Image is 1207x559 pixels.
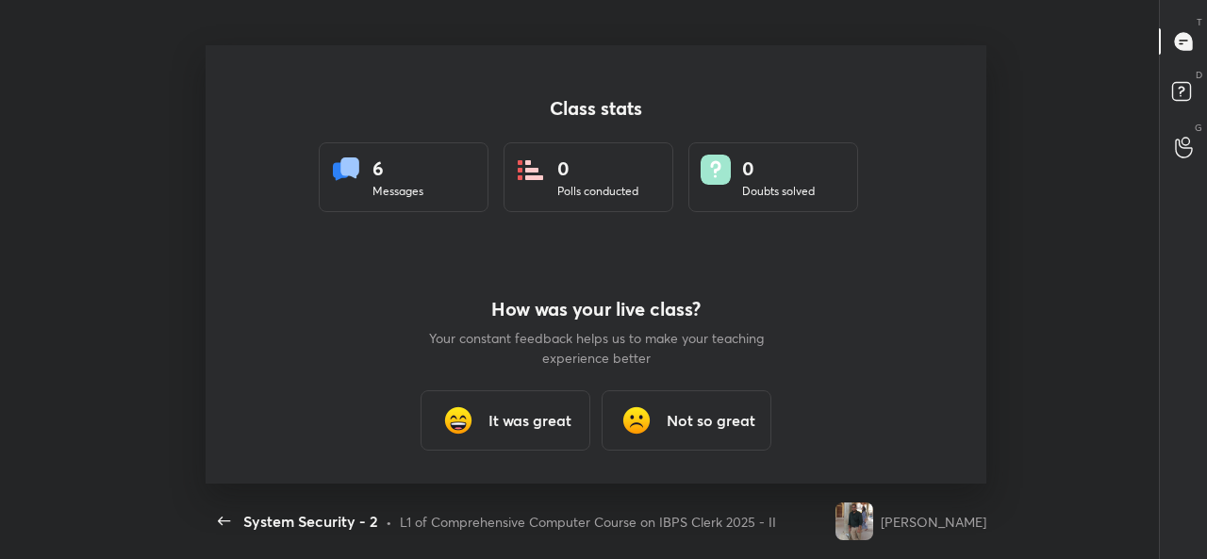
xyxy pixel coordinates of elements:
img: doubts.8a449be9.svg [701,155,731,185]
img: frowning_face_cmp.gif [618,402,655,439]
h3: Not so great [667,409,755,432]
img: fd3d1c1d6ced4e678e73908509670805.jpg [835,502,873,540]
div: 0 [742,155,815,183]
img: grinning_face_with_smiling_eyes_cmp.gif [439,402,477,439]
div: 6 [372,155,423,183]
p: D [1196,68,1202,82]
p: Your constant feedback helps us to make your teaching experience better [426,328,766,368]
div: 0 [557,155,638,183]
div: Doubts solved [742,183,815,200]
img: statsMessages.856aad98.svg [331,155,361,185]
div: Polls conducted [557,183,638,200]
p: T [1197,15,1202,29]
img: statsPoll.b571884d.svg [516,155,546,185]
div: [PERSON_NAME] [881,512,986,532]
div: System Security - 2 [243,510,378,533]
h3: It was great [488,409,571,432]
h4: Class stats [319,97,873,120]
h4: How was your live class? [426,298,766,321]
div: • [386,512,392,532]
p: G [1195,121,1202,135]
div: L1 of Comprehensive Computer Course on IBPS Clerk 2025 - II [400,512,776,532]
div: Messages [372,183,423,200]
